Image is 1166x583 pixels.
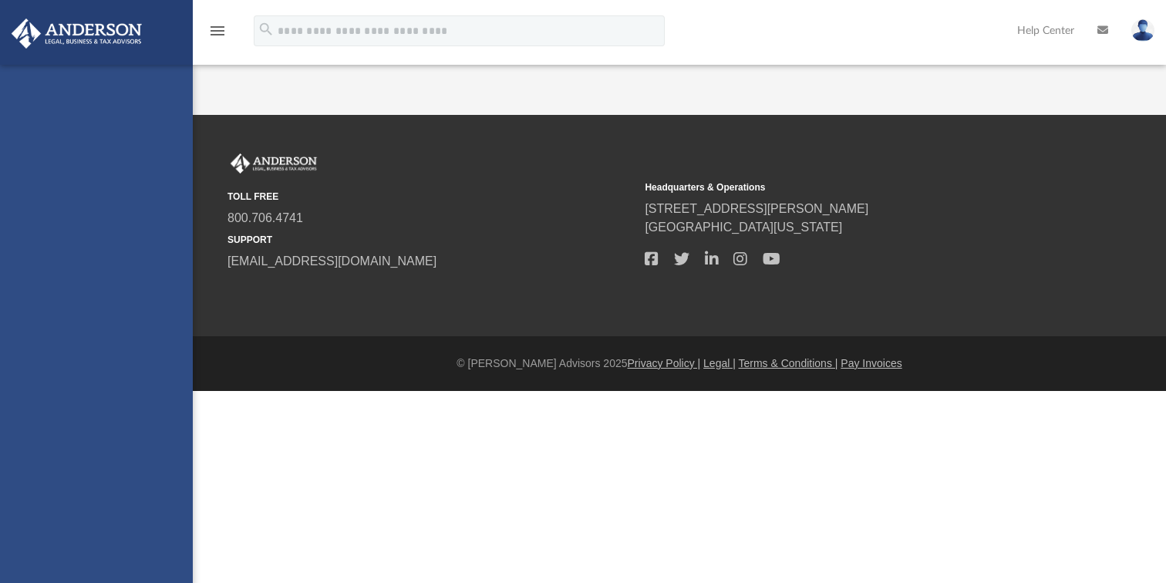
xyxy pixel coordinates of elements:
[739,357,838,369] a: Terms & Conditions |
[227,190,634,204] small: TOLL FREE
[645,202,868,215] a: [STREET_ADDRESS][PERSON_NAME]
[227,254,436,268] a: [EMAIL_ADDRESS][DOMAIN_NAME]
[628,357,701,369] a: Privacy Policy |
[7,19,147,49] img: Anderson Advisors Platinum Portal
[258,21,275,38] i: search
[227,153,320,174] img: Anderson Advisors Platinum Portal
[841,357,901,369] a: Pay Invoices
[208,29,227,40] a: menu
[645,180,1051,194] small: Headquarters & Operations
[227,211,303,224] a: 800.706.4741
[208,22,227,40] i: menu
[645,221,842,234] a: [GEOGRAPHIC_DATA][US_STATE]
[227,233,634,247] small: SUPPORT
[193,356,1166,372] div: © [PERSON_NAME] Advisors 2025
[1131,19,1154,42] img: User Pic
[703,357,736,369] a: Legal |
